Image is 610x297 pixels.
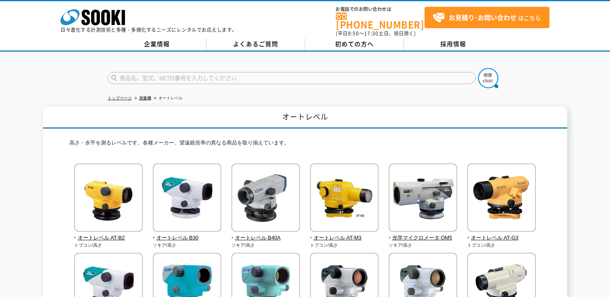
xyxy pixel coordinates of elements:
h1: オートレベル [43,107,567,129]
img: オートレベル AT-G3 [467,163,536,234]
span: 8:50 [348,30,359,37]
span: オートレベル B30 [153,234,222,242]
a: オートレベル B30 [153,226,222,242]
a: トップページ [108,96,132,100]
p: トプコン/高さ [310,242,379,249]
p: ソキア/高さ [153,242,222,249]
span: オートレベル AT-M3 [310,234,379,242]
img: オートレベル AT-B2 [74,163,143,234]
span: オートレベル AT-G3 [467,234,536,242]
span: (平日 ～ 土日、祝日除く) [336,30,416,37]
p: トプコン/高さ [467,242,536,249]
p: トプコン/高さ [74,242,143,249]
a: オートレベル AT-M3 [310,226,379,242]
span: 光学マイクロメータ OM5 [389,234,458,242]
span: オートレベル B40A [231,234,300,242]
span: はこちら [433,12,541,24]
input: 商品名、型式、NETIS番号を入力してください [108,72,476,84]
a: 採用情報 [404,38,503,50]
img: オートレベル B40A [231,163,300,234]
strong: お見積り･お問い合わせ [449,12,516,22]
a: オートレベル AT-G3 [467,226,536,242]
img: btn_search.png [478,68,498,88]
span: お電話でのお問い合わせは [336,7,425,12]
a: オートレベル B40A [231,226,300,242]
a: オートレベル AT-B2 [74,226,143,242]
span: 初めての方へ [335,39,374,48]
p: 日々進化する計測技術と多種・多様化するニーズにレンタルでお応えします。 [60,27,237,32]
p: ソキア/高さ [389,242,458,249]
p: 高さ・水平を測るレベルです。各種メーカー、望遠鏡倍率の異なる商品を取り揃えています。 [69,139,541,151]
a: [PHONE_NUMBER] [336,12,425,29]
img: 光学マイクロメータ OM5 [389,163,457,234]
a: よくあるご質問 [206,38,305,50]
li: オートレベル [152,94,183,103]
a: 初めての方へ [305,38,404,50]
a: お見積り･お問い合わせはこちら [425,7,550,28]
a: 企業情報 [108,38,206,50]
a: 光学マイクロメータ OM5 [389,226,458,242]
a: 測量機 [139,96,151,100]
p: ソキア/高さ [231,242,300,249]
span: 17:30 [364,30,379,37]
img: オートレベル B30 [153,163,221,234]
img: オートレベル AT-M3 [310,163,379,234]
span: オートレベル AT-B2 [74,234,143,242]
